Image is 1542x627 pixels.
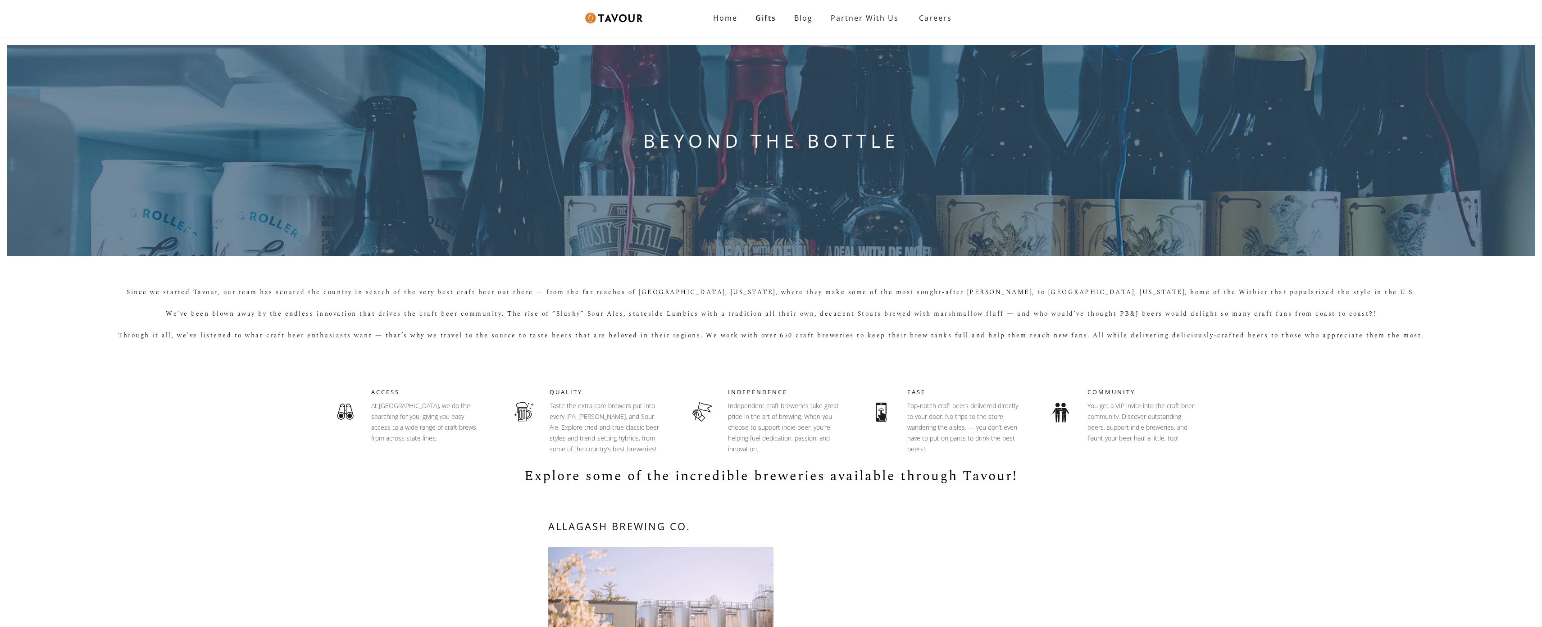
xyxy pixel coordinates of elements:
h5: QUALITY [550,388,667,397]
h5: EASE [907,388,1029,397]
a: Partner with Us [822,9,908,27]
h1: BEYOND THE BOTTLE [643,130,899,152]
p: You get a VIP invite into the craft beer community. Discover outstanding beers, support indie bre... [1087,400,1200,444]
a: Careers [908,5,959,31]
h1: Since we started Tavour, our team has scoured the country in search of the very best craft beer o... [118,287,1424,341]
p: At [GEOGRAPHIC_DATA], we do the searching for you, giving you easy access to a wide range of craf... [371,400,484,444]
a: Gifts [746,9,785,27]
p: Taste the extra care brewers put into every IPA, [PERSON_NAME], and Sour Ale. Explore tried-and-t... [550,400,662,454]
h5: ACCESS [371,388,489,397]
p: Top-notch craft beers delivered directly to your door. No trips to the store wandering the aisles... [907,400,1020,454]
h1: Allagash Brewing Co. [548,520,857,532]
strong: Home [713,13,737,23]
a: Blog [785,9,822,27]
a: Home [704,9,746,27]
strong: Careers [919,9,952,27]
h5: COMMUNITY [1087,388,1218,397]
p: Independent craft breweries take great pride in the art of brewing. When you choose to support in... [728,400,841,454]
h5: INDEPENDENCE [728,388,846,397]
h1: Explore some of the incredible breweries available through Tavour! [524,465,1018,487]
